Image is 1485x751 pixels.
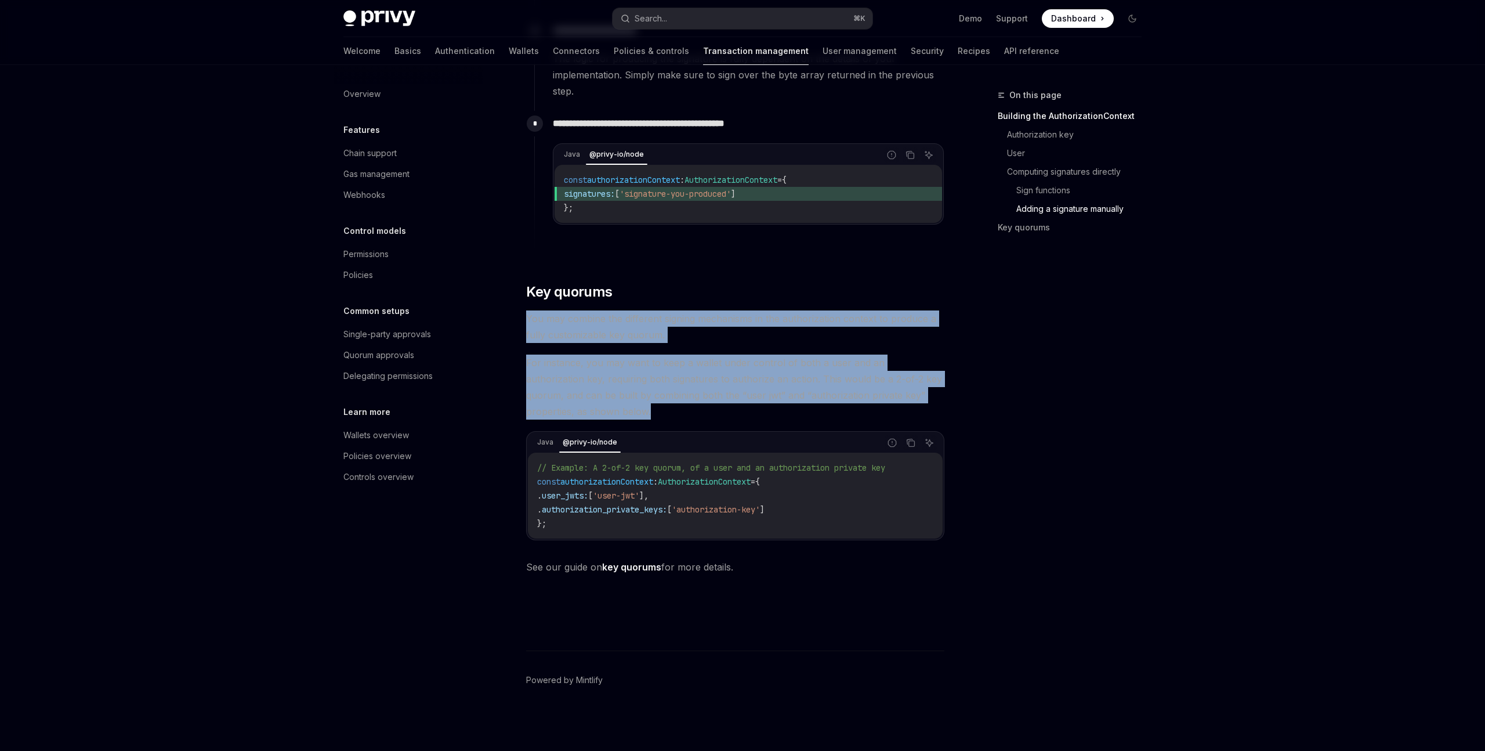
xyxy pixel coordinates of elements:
a: Authentication [435,37,495,65]
a: Permissions [334,244,483,265]
button: Report incorrect code [885,435,900,450]
a: Policies & controls [614,37,689,65]
a: User [1007,144,1151,163]
div: Policies [343,268,373,282]
div: Search... [635,12,667,26]
span: { [782,175,787,185]
a: Webhooks [334,185,483,205]
div: Single-party approvals [343,327,431,341]
a: Quorum approvals [334,345,483,366]
a: Connectors [553,37,600,65]
span: 'user-jwt' [593,490,639,501]
div: Permissions [343,247,389,261]
span: }; [537,518,546,529]
a: Controls overview [334,467,483,488]
span: user_jwts: [542,490,588,501]
span: : [653,476,658,487]
span: // Example: A 2-of-2 key quorum, of a user and an authorization private key [537,463,885,473]
span: [ [667,504,672,515]
span: authorizationContext [560,476,653,487]
a: Transaction management [703,37,809,65]
span: Dashboard [1051,13,1096,24]
a: Welcome [343,37,381,65]
a: Wallets overview [334,425,483,446]
a: Gas management [334,164,483,185]
div: Controls overview [343,470,414,484]
a: Dashboard [1042,9,1114,28]
div: @privy-io/node [559,435,621,449]
a: Adding a signature manually [1016,200,1151,218]
a: User management [823,37,897,65]
span: . [537,490,542,501]
a: Recipes [958,37,990,65]
span: ], [639,490,649,501]
a: Sign functions [1016,181,1151,200]
a: Security [911,37,944,65]
a: Demo [959,13,982,24]
h5: Learn more [343,405,390,419]
a: Key quorums [998,218,1151,237]
button: Search...⌘K [613,8,872,29]
span: 'signature-you-produced' [620,189,731,199]
div: Chain support [343,146,397,160]
a: Building the AuthorizationContext [998,107,1151,125]
div: Overview [343,87,381,101]
img: dark logo [343,10,415,27]
span: The logic for producing the signature is fully dependent on the details of your implementation. S... [553,50,944,99]
span: ] [731,189,736,199]
span: ] [760,504,765,515]
a: Wallets [509,37,539,65]
div: Policies overview [343,449,411,463]
span: Key quorums [526,283,612,301]
a: Chain support [334,143,483,164]
div: Webhooks [343,188,385,202]
a: Policies [334,265,483,286]
div: Wallets overview [343,428,409,442]
h5: Common setups [343,304,410,318]
div: Java [560,147,584,161]
button: Toggle dark mode [1123,9,1142,28]
button: Copy the contents from the code block [903,435,918,450]
span: = [751,476,755,487]
span: [ [588,490,593,501]
span: On this page [1009,88,1062,102]
a: Support [996,13,1028,24]
button: Copy the contents from the code block [903,147,918,163]
a: Delegating permissions [334,366,483,387]
a: Powered by Mintlify [526,674,603,686]
a: Single-party approvals [334,324,483,345]
a: API reference [1004,37,1059,65]
span: authorization_private_keys: [542,504,667,515]
div: Quorum approvals [343,348,414,362]
div: Java [534,435,557,449]
span: For instance, you may want to keep a wallet under control of both a user and an authorization key... [526,355,944,420]
span: AuthorizationContext [684,175,777,185]
span: You may combine the different signing mechanisms in the authorization context to produce a fully ... [526,310,944,343]
span: const [537,476,560,487]
a: Basics [394,37,421,65]
span: = [777,175,782,185]
div: Gas management [343,167,410,181]
button: Ask AI [921,147,936,163]
span: : [680,175,684,185]
span: const [564,175,587,185]
a: Overview [334,84,483,104]
span: AuthorizationContext [658,476,751,487]
span: ⌘ K [853,14,865,23]
div: Delegating permissions [343,369,433,383]
span: See our guide on for more details. [526,559,944,575]
a: key quorums [602,561,661,573]
span: [ [615,189,620,199]
h5: Control models [343,224,406,238]
a: Authorization key [1007,125,1151,144]
span: 'authorization-key' [672,504,760,515]
span: { [755,476,760,487]
a: Computing signatures directly [1007,163,1151,181]
span: . [537,504,542,515]
h5: Features [343,123,380,137]
a: Policies overview [334,446,483,467]
span: authorizationContext [587,175,680,185]
div: @privy-io/node [586,147,647,161]
span: }; [564,203,573,213]
span: signatures: [564,189,615,199]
